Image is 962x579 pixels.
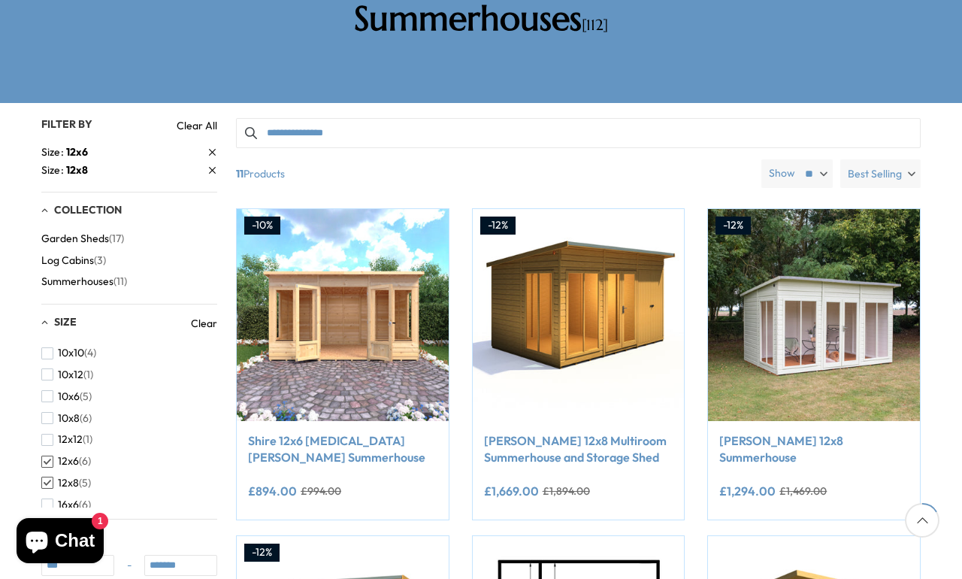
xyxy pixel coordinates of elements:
input: Max value [144,555,217,576]
button: 10x6 [41,386,92,408]
span: Garden Sheds [41,232,109,245]
del: £1,469.00 [779,486,827,496]
span: 12x8 [66,163,88,177]
span: Size [41,162,66,178]
span: Filter By [41,117,92,131]
span: 12x6 [66,145,88,159]
ins: £1,669.00 [484,485,539,497]
span: (6) [79,499,91,511]
label: Best Selling [840,159,921,188]
span: (6) [80,412,92,425]
span: - [114,558,144,573]
span: Collection [54,203,122,217]
span: Products [230,159,755,188]
span: 10x12 [58,368,83,381]
span: Best Selling [848,159,902,188]
button: 16x6 [41,494,91,516]
div: -12% [480,217,516,235]
button: 10x10 [41,342,96,364]
del: £994.00 [301,486,341,496]
span: (11) [113,275,127,288]
span: (6) [79,455,91,468]
span: 10x10 [58,347,84,359]
span: 12x6 [58,455,79,468]
a: Clear All [177,118,217,133]
span: (5) [79,477,91,490]
ins: £894.00 [248,485,297,497]
span: 12x12 [58,433,83,446]
span: (3) [94,254,106,267]
span: Size [41,144,66,160]
span: [112] [582,16,608,35]
span: (4) [84,347,96,359]
inbox-online-store-chat: Shopify online store chat [12,518,108,567]
a: Shire 12x6 [MEDICAL_DATA][PERSON_NAME] Summerhouse [248,432,437,466]
span: 16x6 [58,499,79,511]
span: Log Cabins [41,254,94,267]
span: (1) [83,433,92,446]
span: 10x6 [58,390,80,403]
div: -12% [244,544,280,562]
button: 12x6 [41,450,91,472]
span: Summerhouses [41,275,113,288]
a: [PERSON_NAME] 12x8 Summerhouse [719,432,909,466]
button: Log Cabins (3) [41,250,106,271]
ins: £1,294.00 [719,485,776,497]
span: (1) [83,368,93,381]
button: 10x12 [41,364,93,386]
span: Size [54,315,77,329]
img: Shire Lela 12x8 Multiroom Summerhouse and Storage Shed - Best Shed [473,209,685,421]
input: Search products [236,118,921,148]
a: [PERSON_NAME] 12x8 Multiroom Summerhouse and Storage Shed [484,432,673,466]
button: 10x8 [41,408,92,429]
del: £1,894.00 [543,486,590,496]
div: -10% [244,217,280,235]
div: -12% [715,217,751,235]
span: (17) [109,232,124,245]
a: Clear [191,316,217,331]
b: 11 [236,159,244,188]
button: Garden Sheds (17) [41,228,124,250]
label: Show [769,166,795,181]
span: (5) [80,390,92,403]
span: 10x8 [58,412,80,425]
span: 12x8 [58,477,79,490]
button: Summerhouses (11) [41,271,127,293]
button: 12x8 [41,472,91,494]
button: 12x12 [41,429,92,450]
